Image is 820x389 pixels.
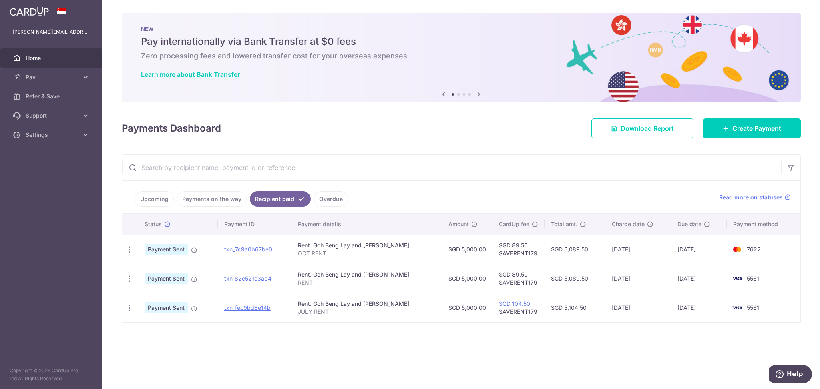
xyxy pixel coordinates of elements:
[605,293,671,322] td: [DATE]
[719,193,791,201] a: Read more on statuses
[26,92,78,100] span: Refer & Save
[747,275,759,282] span: 5561
[605,235,671,264] td: [DATE]
[218,214,291,235] th: Payment ID
[141,70,240,78] a: Learn more about Bank Transfer
[224,275,271,282] a: txn_82c521c3ab4
[747,246,761,253] span: 7622
[551,220,577,228] span: Total amt.
[442,264,492,293] td: SGD 5,000.00
[145,244,188,255] span: Payment Sent
[26,73,78,81] span: Pay
[298,271,436,279] div: Rent. Goh Beng Lay and [PERSON_NAME]
[291,214,442,235] th: Payment details
[13,28,90,36] p: [PERSON_NAME][EMAIL_ADDRESS][DOMAIN_NAME]
[499,220,529,228] span: CardUp fee
[26,131,78,139] span: Settings
[10,6,49,16] img: CardUp
[545,264,605,293] td: SGD 5,089.50
[442,293,492,322] td: SGD 5,000.00
[224,246,272,253] a: txn_7c9a0b67be0
[141,35,782,48] h5: Pay internationally via Bank Transfer at $0 fees
[122,155,781,180] input: Search by recipient name, payment id or reference
[671,235,726,264] td: [DATE]
[224,304,271,311] a: txn_fec9bd6e14b
[545,235,605,264] td: SGD 5,089.50
[729,274,745,283] img: Bank Card
[671,264,726,293] td: [DATE]
[591,118,693,138] a: Download Report
[177,191,247,207] a: Payments on the way
[141,51,782,61] h6: Zero processing fees and lowered transfer cost for your overseas expenses
[732,124,781,133] span: Create Payment
[677,220,701,228] span: Due date
[122,13,801,102] img: Bank transfer banner
[492,293,545,322] td: SAVERENT179
[769,365,812,385] iframe: Opens a widget where you can find more information
[727,214,800,235] th: Payment method
[612,220,645,228] span: Charge date
[703,118,801,138] a: Create Payment
[492,235,545,264] td: SGD 89.50 SAVERENT179
[621,124,674,133] span: Download Report
[298,300,436,308] div: Rent. Goh Beng Lay and [PERSON_NAME]
[729,303,745,313] img: Bank Card
[122,121,221,136] h4: Payments Dashboard
[298,241,436,249] div: Rent. Goh Beng Lay and [PERSON_NAME]
[671,293,726,322] td: [DATE]
[141,26,782,32] p: NEW
[492,264,545,293] td: SGD 89.50 SAVERENT179
[747,304,759,311] span: 5561
[145,220,162,228] span: Status
[605,264,671,293] td: [DATE]
[26,54,78,62] span: Home
[545,293,605,322] td: SGD 5,104.50
[499,300,530,307] a: SGD 104.50
[145,273,188,284] span: Payment Sent
[26,112,78,120] span: Support
[298,308,436,316] p: JULY RENT
[298,279,436,287] p: RENT
[442,235,492,264] td: SGD 5,000.00
[135,191,174,207] a: Upcoming
[145,302,188,313] span: Payment Sent
[298,249,436,257] p: OCT RENT
[719,193,783,201] span: Read more on statuses
[729,245,745,254] img: Bank Card
[448,220,469,228] span: Amount
[250,191,311,207] a: Recipient paid
[314,191,348,207] a: Overdue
